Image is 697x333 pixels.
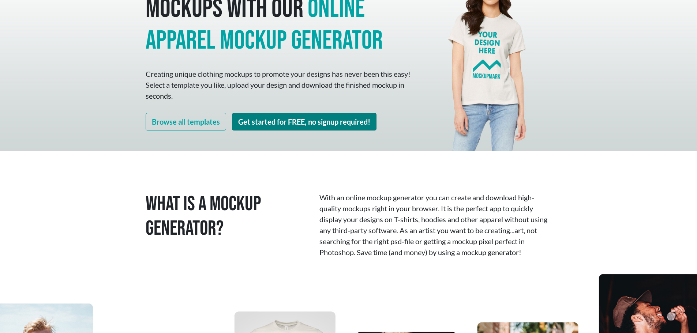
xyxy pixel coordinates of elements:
[232,113,376,130] a: Get started for FREE, no signup required!
[146,68,413,101] p: Creating unique clothing mockups to promote your designs has never been this easy! Select a templ...
[146,192,308,241] h1: What is a Mockup Generator?
[319,192,552,258] p: With an online mockup generator you can create and download high-quality mockups right in your br...
[146,113,226,130] a: Browse all templates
